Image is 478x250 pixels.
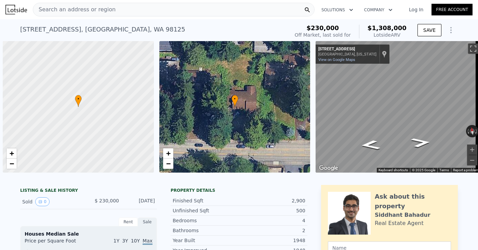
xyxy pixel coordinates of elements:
[231,96,238,102] span: •
[466,125,470,137] button: Rotate counterclockwise
[119,217,138,226] div: Rent
[382,50,387,58] a: Show location on map
[25,237,89,248] div: Price per Square Foot
[431,4,473,15] a: Free Account
[10,149,14,158] span: +
[75,95,82,107] div: •
[173,197,239,204] div: Finished Sqft
[467,145,477,155] button: Zoom in
[33,5,116,14] span: Search an address or region
[131,238,140,243] span: 10Y
[163,148,173,159] a: Zoom in
[317,164,340,173] a: Open this area in Google Maps (opens a new window)
[316,4,359,16] button: Solutions
[467,155,477,165] button: Zoom out
[20,25,185,34] div: [STREET_ADDRESS] , [GEOGRAPHIC_DATA] , WA 98125
[295,32,351,38] div: Off Market, last sold for
[412,168,435,172] span: © 2025 Google
[379,168,408,173] button: Keyboard shortcuts
[6,159,17,169] a: Zoom out
[171,188,307,193] div: Property details
[122,238,128,243] span: 3Y
[417,24,441,36] button: SAVE
[20,188,157,195] div: LISTING & SALE HISTORY
[239,217,305,224] div: 4
[95,198,119,203] span: $ 230,000
[25,230,152,237] div: Houses Median Sale
[35,197,50,206] button: View historical data
[173,217,239,224] div: Bedrooms
[368,24,407,32] span: $1,308,000
[352,138,389,152] path: Go West, NE Northgate Way
[239,237,305,244] div: 1948
[10,159,14,168] span: −
[173,207,239,214] div: Unfinished Sqft
[444,23,458,37] button: Show Options
[239,197,305,204] div: 2,900
[375,192,451,211] div: Ask about this property
[114,238,119,243] span: 1Y
[6,148,17,159] a: Zoom in
[368,32,407,38] div: Lotside ARV
[75,96,82,102] span: •
[143,238,152,245] span: Max
[163,159,173,169] a: Zoom out
[468,125,476,138] button: Reset the view
[5,5,27,14] img: Lotside
[239,207,305,214] div: 500
[401,6,431,13] a: Log In
[318,47,376,52] div: [STREET_ADDRESS]
[166,159,170,168] span: −
[22,197,83,206] div: Sold
[173,237,239,244] div: Year Built
[166,149,170,158] span: +
[403,135,439,150] path: Go East, NE Northgate Way
[173,227,239,234] div: Bathrooms
[375,219,424,227] div: Real Estate Agent
[439,168,449,172] a: Terms (opens in new tab)
[359,4,398,16] button: Company
[318,58,355,62] a: View on Google Maps
[138,217,157,226] div: Sale
[318,52,376,57] div: [GEOGRAPHIC_DATA], [US_STATE]
[375,211,430,219] div: Siddhant Bahadur
[231,95,238,107] div: •
[239,227,305,234] div: 2
[307,24,339,32] span: $230,000
[124,197,155,206] div: [DATE]
[317,164,340,173] img: Google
